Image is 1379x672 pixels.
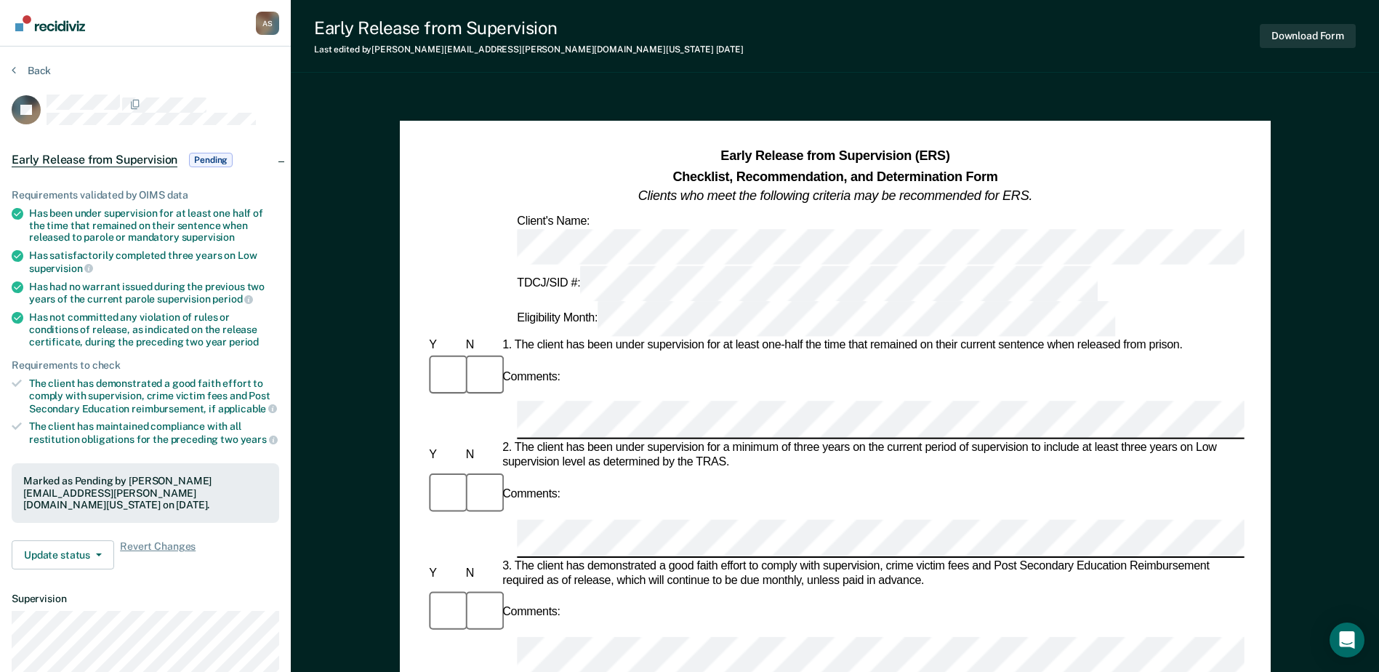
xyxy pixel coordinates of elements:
[120,540,196,569] span: Revert Changes
[462,449,499,463] div: N
[29,311,279,348] div: Has not committed any violation of rules or conditions of release, as indicated on the release ce...
[462,567,499,581] div: N
[499,559,1245,588] div: 3. The client has demonstrated a good faith effort to comply with supervision, crime victim fees ...
[672,169,997,183] strong: Checklist, Recommendation, and Determination Form
[12,189,279,201] div: Requirements validated by OIMS data
[514,301,1118,337] div: Eligibility Month:
[212,293,253,305] span: period
[499,441,1245,471] div: 2. The client has been under supervision for a minimum of three years on the current period of su...
[29,281,279,305] div: Has had no warrant issued during the previous two years of the current parole supervision
[499,338,1245,353] div: 1. The client has been under supervision for at least one-half the time that remained on their cu...
[1330,623,1364,657] div: Open Intercom Messenger
[514,265,1101,301] div: TDCJ/SID #:
[15,15,85,31] img: Recidiviz
[12,540,114,569] button: Update status
[29,420,279,445] div: The client has maintained compliance with all restitution obligations for the preceding two
[314,17,744,39] div: Early Release from Supervision
[499,606,563,620] div: Comments:
[716,44,744,55] span: [DATE]
[426,449,462,463] div: Y
[218,403,277,415] span: applicable
[229,336,259,348] span: period
[241,433,278,445] span: years
[1260,24,1356,48] button: Download Form
[426,567,462,581] div: Y
[29,263,93,274] span: supervision
[426,338,462,353] div: Y
[256,12,279,35] button: Profile dropdown button
[182,231,235,243] span: supervision
[29,377,279,415] div: The client has demonstrated a good faith effort to comply with supervision, crime victim fees and...
[638,188,1032,203] em: Clients who meet the following criteria may be recommended for ERS.
[12,153,177,167] span: Early Release from Supervision
[23,475,268,511] div: Marked as Pending by [PERSON_NAME][EMAIL_ADDRESS][PERSON_NAME][DOMAIN_NAME][US_STATE] on [DATE].
[12,359,279,372] div: Requirements to check
[29,249,279,274] div: Has satisfactorily completed three years on Low
[12,593,279,605] dt: Supervision
[462,338,499,353] div: N
[29,207,279,244] div: Has been under supervision for at least one half of the time that remained on their sentence when...
[720,149,949,164] strong: Early Release from Supervision (ERS)
[12,64,51,77] button: Back
[499,487,563,502] div: Comments:
[499,369,563,384] div: Comments:
[256,12,279,35] div: A S
[189,153,233,167] span: Pending
[314,44,744,55] div: Last edited by [PERSON_NAME][EMAIL_ADDRESS][PERSON_NAME][DOMAIN_NAME][US_STATE]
